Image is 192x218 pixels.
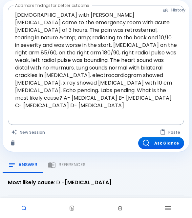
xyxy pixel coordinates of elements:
[18,162,37,168] span: Answer
[157,128,184,137] button: Paste from clipboard
[12,9,180,112] textarea: [DEMOGRAPHIC_DATA] with [PERSON_NAME][MEDICAL_DATA] came to the emergency room with acute [MEDICA...
[160,5,189,15] button: History
[15,3,89,8] label: Add more findings for better outcome
[138,137,184,149] button: Ask Glance
[8,179,54,186] strong: Most likely cause
[8,138,18,148] button: Clear
[8,178,184,188] p: : D –
[65,179,112,186] strong: [MEDICAL_DATA]
[8,128,49,137] button: Clears all inputs and results.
